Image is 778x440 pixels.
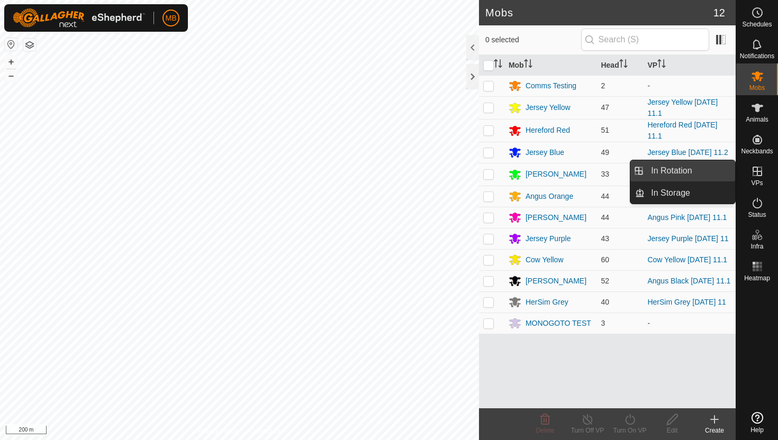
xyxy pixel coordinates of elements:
th: Mob [504,55,597,76]
a: Angus Black [DATE] 11.1 [647,277,730,285]
button: Map Layers [23,39,36,51]
td: - [643,75,736,96]
button: + [5,56,17,68]
img: Gallagher Logo [13,8,145,27]
th: Head [596,55,643,76]
span: 60 [601,255,609,264]
div: [PERSON_NAME] [526,169,586,180]
div: HerSim Grey [526,297,568,308]
li: In Storage [630,182,735,204]
div: MONOGOTO TEST [526,318,591,329]
a: Help [736,408,778,437]
h2: Mobs [485,6,713,19]
span: 44 [601,192,609,200]
span: In Storage [651,187,690,199]
span: Schedules [742,21,772,27]
p-sorticon: Activate to sort [524,61,532,69]
span: 12 [713,5,725,21]
a: Hereford Red [DATE] 11.1 [647,121,717,140]
a: Cow Yellow [DATE] 11.1 [647,255,727,264]
a: Privacy Policy [197,426,237,436]
span: Mobs [749,85,765,91]
div: Turn On VP [609,426,651,435]
span: Status [748,212,766,218]
input: Search (S) [581,29,709,51]
span: 44 [601,213,609,222]
span: 40 [601,298,609,306]
span: Infra [750,243,763,250]
div: Jersey Blue [526,147,564,158]
span: 3 [601,319,605,327]
th: VP [643,55,736,76]
div: Jersey Yellow [526,102,571,113]
span: 43 [601,234,609,243]
li: In Rotation [630,160,735,181]
div: [PERSON_NAME] [526,212,586,223]
div: Turn Off VP [566,426,609,435]
a: Jersey Yellow [DATE] 11.1 [647,98,718,117]
span: Notifications [740,53,774,59]
span: MB [166,13,177,24]
span: 47 [601,103,609,112]
div: Create [693,426,736,435]
a: Jersey Purple [DATE] 11 [647,234,728,243]
a: Angus Pink [DATE] 11.1 [647,213,727,222]
p-sorticon: Activate to sort [619,61,628,69]
span: VPs [751,180,763,186]
div: Angus Orange [526,191,573,202]
span: 33 [601,170,609,178]
button: Reset Map [5,38,17,51]
span: 51 [601,126,609,134]
span: Animals [746,116,768,123]
p-sorticon: Activate to sort [494,61,502,69]
a: In Rotation [645,160,735,181]
button: – [5,69,17,82]
div: Jersey Purple [526,233,571,244]
a: In Storage [645,182,735,204]
span: Heatmap [744,275,770,281]
div: [PERSON_NAME] [526,276,586,287]
span: 0 selected [485,34,581,45]
p-sorticon: Activate to sort [657,61,666,69]
span: 49 [601,148,609,157]
td: - [643,313,736,334]
a: HerSim Grey [DATE] 11 [647,298,726,306]
span: Help [750,427,764,433]
span: Delete [536,427,555,434]
div: Edit [651,426,693,435]
span: 2 [601,81,605,90]
span: In Rotation [651,164,692,177]
a: Jersey Blue [DATE] 11.2 [647,148,728,157]
a: Contact Us [250,426,281,436]
div: Hereford Red [526,125,570,136]
div: Comms Testing [526,80,576,91]
span: Neckbands [741,148,773,154]
span: 52 [601,277,609,285]
div: Cow Yellow [526,254,564,265]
